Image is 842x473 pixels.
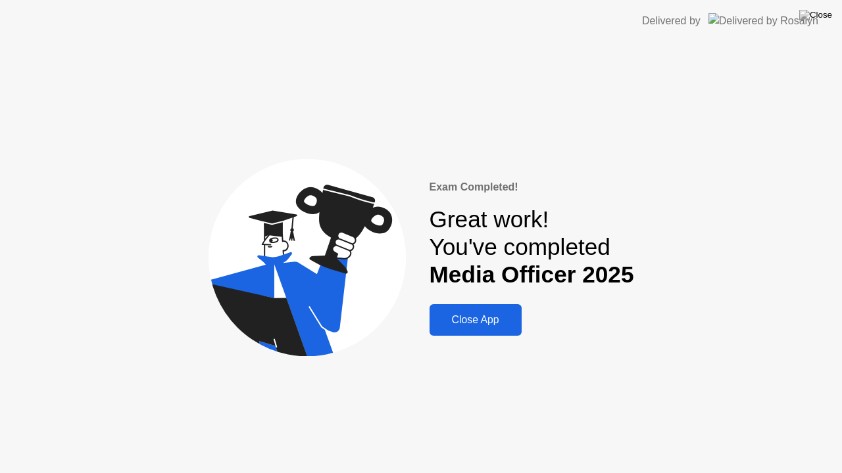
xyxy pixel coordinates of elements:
button: Close App [430,304,522,336]
div: Great work! You've completed [430,206,634,289]
img: Close [799,10,832,20]
div: Exam Completed! [430,179,634,195]
b: Media Officer 2025 [430,261,634,287]
div: Close App [433,314,518,326]
img: Delivered by Rosalyn [708,13,818,28]
div: Delivered by [642,13,701,29]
